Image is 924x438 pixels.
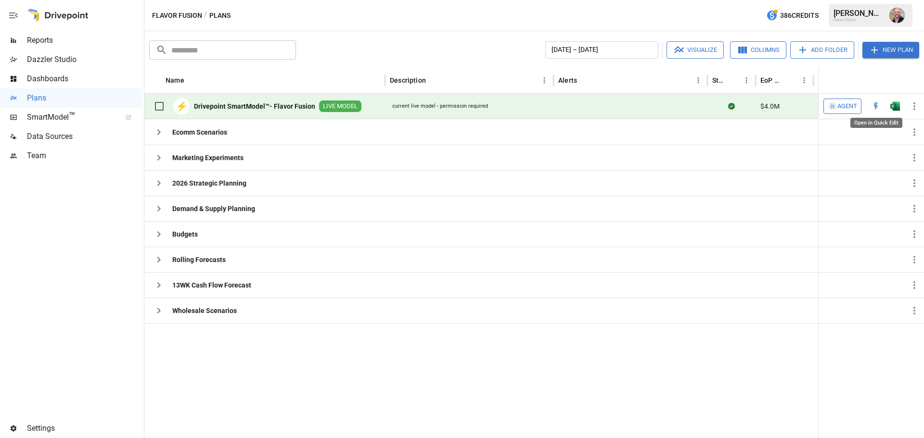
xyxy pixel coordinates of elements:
b: 2026 Strategic Planning [172,178,246,188]
img: Dustin Jacobson [889,8,905,23]
div: Open in Quick Edit [850,118,902,128]
button: Sort [784,74,797,87]
div: current live model - permission required [392,102,488,110]
span: Agent [837,101,857,112]
span: LIVE MODEL [319,102,361,111]
span: Settings [27,423,142,434]
span: Reports [27,35,142,46]
div: Flavor Fusion [834,18,884,22]
button: Description column menu [538,74,551,87]
button: Sort [427,74,440,87]
button: Agent [823,99,861,114]
button: Sort [578,74,591,87]
div: ⚡ [173,98,190,115]
div: EoP Cash [760,76,783,84]
button: Sort [911,74,924,87]
button: Visualize [667,41,724,59]
div: / [204,10,207,22]
button: Status column menu [740,74,753,87]
span: ™ [69,110,76,122]
div: Description [390,76,426,84]
span: 386 Credits [780,10,819,22]
button: [DATE] – [DATE] [545,41,658,59]
div: Open in Quick Edit [871,101,881,111]
div: Sync complete [728,101,735,111]
button: Alerts column menu [692,74,705,87]
button: EoP Cash column menu [797,74,811,87]
span: Dazzler Studio [27,54,142,65]
b: Drivepoint SmartModel™- Flavor Fusion [194,101,315,111]
span: Data Sources [27,131,142,142]
button: Dustin Jacobson [884,2,911,29]
img: g5qfjXmAAAAABJRU5ErkJggg== [890,101,900,111]
img: quick-edit-flash.b8aec18c.svg [871,101,881,111]
span: SmartModel [27,112,115,123]
span: Team [27,150,142,162]
button: Add Folder [790,41,854,59]
button: Sort [726,74,740,87]
button: 386Credits [762,7,822,25]
b: 13WK Cash Flow Forecast [172,280,251,290]
button: Columns [730,41,786,59]
span: Dashboards [27,73,142,85]
div: Alerts [558,76,577,84]
div: Open in Excel [890,101,900,111]
button: Flavor Fusion [152,10,202,22]
b: Ecomm Scenarios [172,127,227,137]
b: Marketing Experiments [172,153,244,163]
div: [PERSON_NAME] [834,9,884,18]
span: $4.0M [760,101,780,111]
div: Status [712,76,725,84]
b: Demand & Supply Planning [172,204,255,213]
button: New Plan [862,42,919,58]
div: Name [166,76,184,84]
button: Sort [185,74,199,87]
b: Budgets [172,229,198,239]
b: Wholesale Scenarios [172,306,237,315]
b: Rolling Forecasts [172,255,226,264]
span: Plans [27,92,142,104]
